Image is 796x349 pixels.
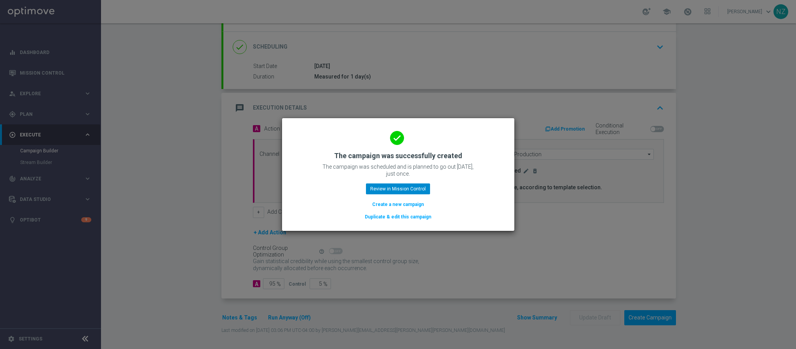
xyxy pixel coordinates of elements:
[320,163,476,177] p: The campaign was scheduled and is planned to go out [DATE], just once.
[364,213,432,221] button: Duplicate & edit this campaign
[366,183,430,194] button: Review in Mission Control
[334,151,462,161] h2: The campaign was successfully created
[390,131,404,145] i: done
[371,200,425,209] button: Create a new campaign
